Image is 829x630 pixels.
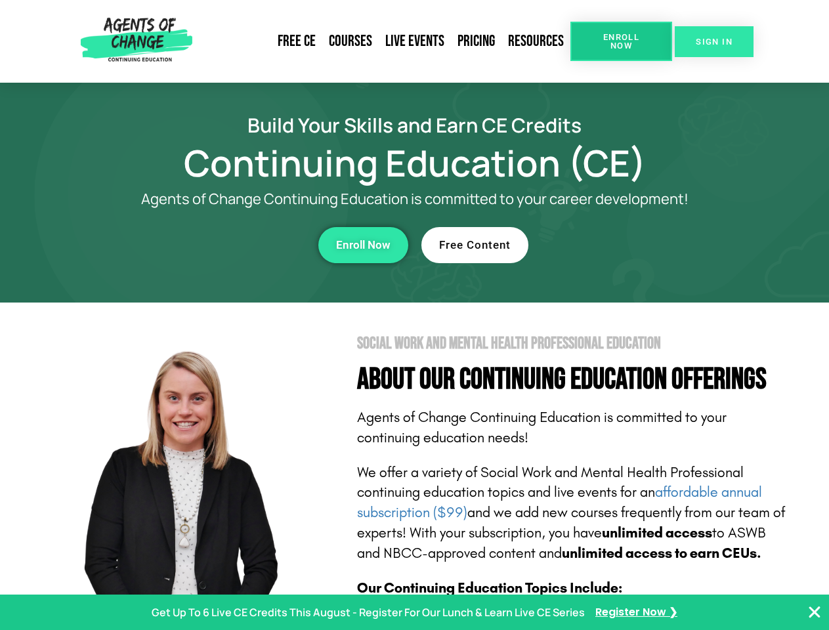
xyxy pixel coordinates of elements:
a: Enroll Now [570,22,672,61]
nav: Menu [198,26,570,56]
a: Pricing [451,26,501,56]
p: Get Up To 6 Live CE Credits This August - Register For Our Lunch & Learn Live CE Series [152,603,585,622]
h1: Continuing Education (CE) [41,148,789,178]
a: Free CE [271,26,322,56]
a: Register Now ❯ [595,603,677,622]
b: Our Continuing Education Topics Include: [357,579,622,597]
span: Enroll Now [591,33,651,50]
h4: About Our Continuing Education Offerings [357,365,789,394]
h2: Social Work and Mental Health Professional Education [357,335,789,352]
button: Close Banner [807,604,822,620]
p: We offer a variety of Social Work and Mental Health Professional continuing education topics and ... [357,463,789,564]
a: Resources [501,26,570,56]
a: Enroll Now [318,227,408,263]
span: SIGN IN [696,37,733,46]
p: Agents of Change Continuing Education is committed to your career development! [93,191,736,207]
span: Free Content [439,240,511,251]
a: Free Content [421,227,528,263]
b: unlimited access [602,524,712,541]
b: unlimited access to earn CEUs. [562,545,761,562]
span: Enroll Now [336,240,391,251]
a: SIGN IN [675,26,754,57]
a: Courses [322,26,379,56]
a: Live Events [379,26,451,56]
span: Agents of Change Continuing Education is committed to your continuing education needs! [357,409,727,446]
h2: Build Your Skills and Earn CE Credits [41,115,789,135]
